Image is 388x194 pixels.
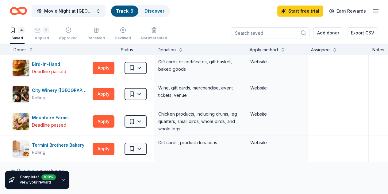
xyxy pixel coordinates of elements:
a: Start free trial [277,6,323,17]
button: Track· 6Discover [110,5,170,17]
div: Website [250,58,303,65]
button: Apply [93,143,114,155]
button: Export CSV [347,27,378,38]
a: Home [10,4,27,18]
div: Website [250,84,303,92]
img: Image for Bird-in-Hand [13,60,29,76]
button: Apply [93,115,114,128]
div: 4 [18,27,25,33]
div: Notes [372,46,384,53]
div: Deadline passed [32,68,66,75]
div: Donor [13,46,26,53]
div: 2 [43,27,49,33]
button: Apply [93,62,114,74]
button: Apply [93,88,114,100]
a: Earn Rewards [325,6,370,17]
button: Approved [59,25,78,44]
div: Chicken products, including drums, leg quarters, small birds, whole birds, and whole legs [158,110,242,133]
div: City Winery ([GEOGRAPHIC_DATA]) [32,87,90,94]
div: Gift cards or certificates, gift basket, baked goods [158,57,242,73]
div: Mountaire Farms [32,114,71,121]
div: Termini Brothers Bakery [32,141,87,149]
a: Track· 6 [116,8,133,14]
div: Status [117,44,154,55]
span: Movie Night at [GEOGRAPHIC_DATA] [44,7,93,15]
div: Bird-in-Hand [32,61,66,68]
input: Search saved [231,27,309,38]
div: Rolling [32,94,45,101]
div: Declined [115,36,131,41]
div: Deadline passed [32,121,66,129]
button: Image for Bird-in-HandBird-in-HandDeadline passed [12,59,90,77]
button: Movie Night at [GEOGRAPHIC_DATA] [32,5,106,17]
a: View your reward [20,180,51,184]
div: Approved [59,36,78,41]
div: Complete! [20,174,56,180]
button: Image for City Winery (Philadelphia)City Winery ([GEOGRAPHIC_DATA])Rolling [12,85,90,103]
div: Apply method [250,46,278,53]
div: 100 % [41,173,56,179]
div: Applied [34,36,49,41]
button: Received [87,25,105,44]
div: Assignee [311,46,330,53]
img: Image for Mountaire Farms [13,113,29,130]
button: 4Saved [10,25,25,44]
div: Wine, gift cards, merchandise, event tickets, venue [158,84,242,100]
div: Website [250,139,303,146]
button: 2Applied [34,25,49,44]
img: Image for Termini Brothers Bakery [13,141,29,157]
button: Image for Termini Brothers BakeryTermini Brothers BakeryRolling [12,140,90,157]
img: Image for City Winery (Philadelphia) [13,86,29,102]
div: Saved [10,36,25,41]
div: Website [250,110,303,118]
button: Declined [115,25,131,44]
div: Donation [158,46,176,53]
div: Received [87,36,105,41]
div: Gift cards, product donations [158,138,242,147]
button: Add donor [313,27,343,38]
div: Rolling [32,149,45,156]
a: Discover [144,8,164,14]
button: Not interested [141,25,167,44]
div: Not interested [141,36,167,41]
button: Image for Mountaire FarmsMountaire FarmsDeadline passed [12,113,90,130]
